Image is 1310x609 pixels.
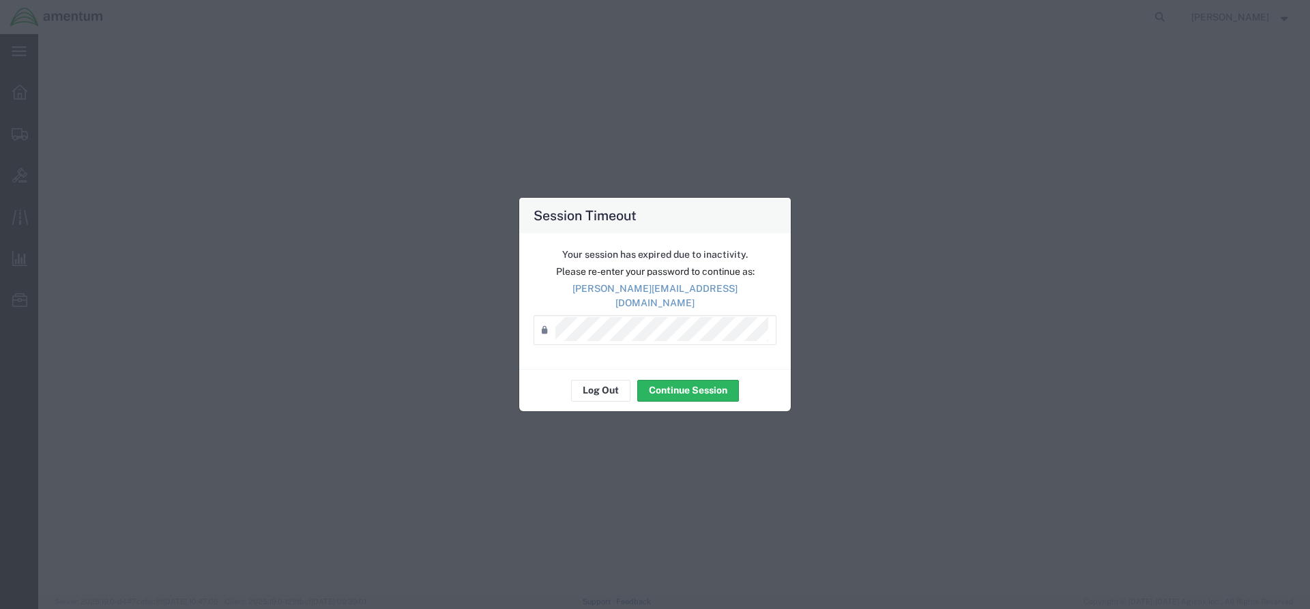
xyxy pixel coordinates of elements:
button: Log Out [571,380,630,402]
p: [PERSON_NAME][EMAIL_ADDRESS][DOMAIN_NAME] [534,282,776,310]
p: Your session has expired due to inactivity. [534,248,776,262]
h4: Session Timeout [534,205,637,225]
button: Continue Session [637,380,739,402]
p: Please re-enter your password to continue as: [534,265,776,279]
